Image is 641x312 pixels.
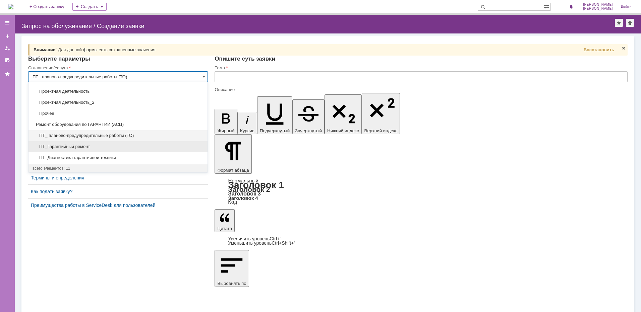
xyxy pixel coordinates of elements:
[240,128,254,133] span: Курсив
[362,93,400,134] button: Верхний индекс
[21,23,615,29] div: Запрос на обслуживание / Создание заявки
[28,56,90,62] span: Выберите параметры
[215,237,628,245] div: Цитата
[215,250,249,287] button: Выровнять по
[217,168,249,173] span: Формат абзаца
[8,4,13,9] a: Перейти на домашнюю страницу
[364,128,398,133] span: Верхний индекс
[257,96,292,134] button: Подчеркнутый
[58,47,157,52] span: Для данной формы есть сохраненные значения.
[33,155,203,160] span: ПТ_Диагностика гарантийной техники
[72,3,107,11] div: Создать
[272,240,295,246] span: Ctrl+Shift+'
[33,133,203,138] span: ПТ_ планово-предупредительные работы (ТО)
[33,166,203,171] div: всего элементов: 11
[228,185,270,193] a: Заголовок 2
[270,236,281,241] span: Ctrl+'
[626,19,634,27] div: Сделать домашней страницей
[325,94,362,134] button: Нижний индекс
[31,189,205,194] a: Как подать заявку?
[217,281,246,286] span: Выровнять по
[2,55,13,66] a: Мои согласования
[2,31,13,42] a: Создать заявку
[31,203,205,208] a: Преимущества работы в ServiceDesk для пользователей
[544,3,550,9] span: Расширенный поиск
[217,128,235,133] span: Жирный
[295,128,322,133] span: Зачеркнутый
[8,4,13,9] img: logo
[215,109,237,134] button: Жирный
[33,122,203,127] span: Ремонт оборудования по ГАРАНТИИ (АСЦ)
[215,66,626,70] div: Тема
[260,128,290,133] span: Подчеркнутый
[228,199,237,205] a: Код
[237,112,257,134] button: Курсив
[228,190,260,197] a: Заголовок 3
[292,99,325,134] button: Зачеркнутый
[215,209,235,232] button: Цитата
[228,178,258,183] a: Нормальный
[31,175,205,180] a: Термины и определения
[28,66,207,70] div: Соглашение/Услуга
[34,47,57,52] span: Внимание!
[228,240,295,246] a: Decrease
[215,134,251,174] button: Формат абзаца
[215,87,626,92] div: Описание
[228,236,281,241] a: Increase
[228,195,258,201] a: Заголовок 4
[217,226,232,231] span: Цитата
[2,43,13,54] a: Мои заявки
[215,56,275,62] span: Опишите суть заявки
[33,89,203,94] span: Проектная деятельность
[228,180,284,190] a: Заголовок 1
[583,7,613,11] span: [PERSON_NAME]
[215,178,628,205] div: Формат абзаца
[33,144,203,149] span: ПТ_Гарантийный ремонт
[33,100,203,105] span: Проектная деятельность_2
[583,3,613,7] span: [PERSON_NAME]
[621,46,626,51] span: Закрыть
[327,128,359,133] span: Нижний индекс
[33,111,203,116] span: Прочее
[615,19,623,27] div: Добавить в избранное
[584,47,614,52] span: Восстановить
